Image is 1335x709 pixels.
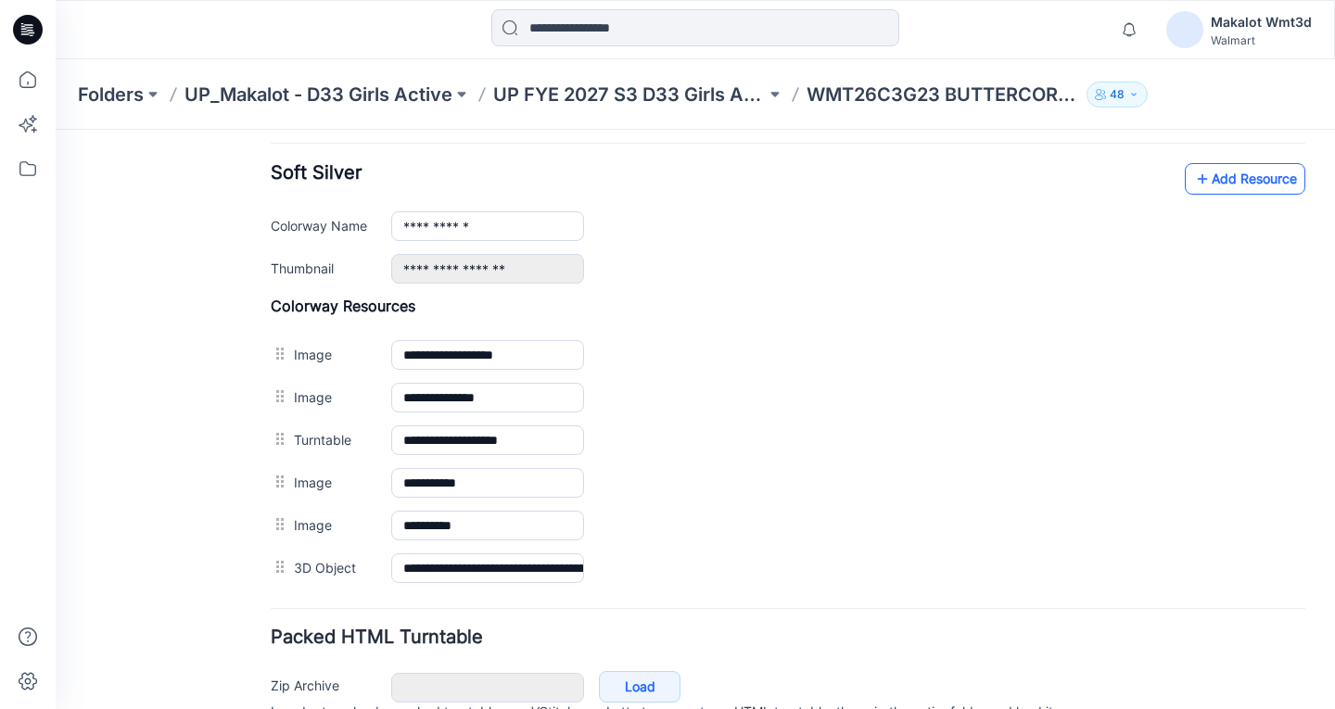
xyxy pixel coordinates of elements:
img: avatar [1166,11,1203,48]
p: WMT26C3G23 BUTTERCORE TANK [807,82,1079,108]
a: Folders [78,82,144,108]
label: 3D Object [238,427,317,448]
a: Load [543,541,625,573]
label: Image [238,214,317,234]
label: Image [238,385,317,405]
label: Image [238,342,317,362]
label: Image [238,257,317,277]
label: Zip Archive [215,545,317,565]
button: 48 [1087,82,1148,108]
h4: Packed HTML Turntable [215,499,1250,516]
a: UP_Makalot - D33 Girls Active [184,82,452,108]
div: Walmart [1211,33,1312,47]
a: UP FYE 2027 S3 D33 Girls Active Makalot [493,82,766,108]
label: Turntable [238,299,317,320]
p: In order to upload a packed turntable, use VStitcher or Lotta to generate an HTML turntable, then... [215,573,1250,628]
div: Makalot Wmt3d [1211,11,1312,33]
p: 48 [1110,84,1125,105]
iframe: edit-style [56,130,1335,709]
h4: Colorway Resources [215,167,1250,185]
